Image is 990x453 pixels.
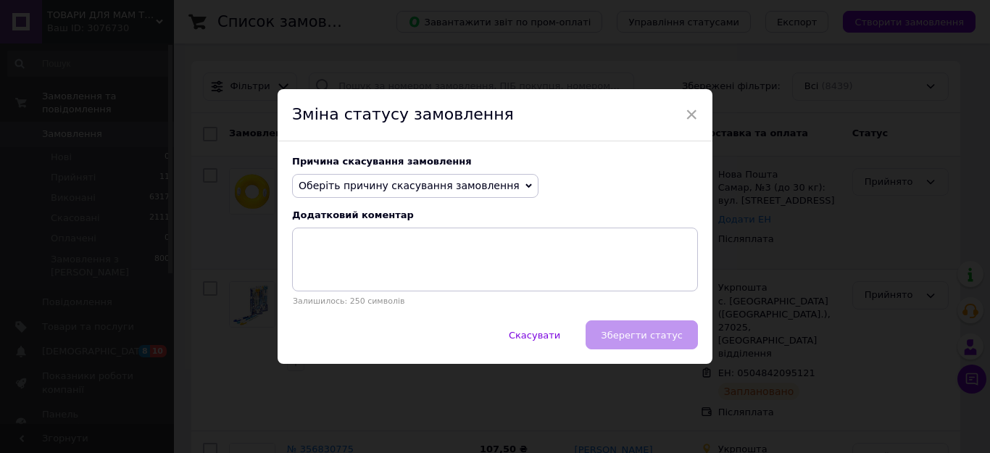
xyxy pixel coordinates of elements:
span: × [685,102,698,127]
div: Причина скасування замовлення [292,156,698,167]
span: Скасувати [509,330,560,341]
p: Залишилось: 250 символів [292,296,698,306]
div: Зміна статусу замовлення [278,89,712,141]
button: Скасувати [494,320,575,349]
div: Додатковий коментар [292,209,698,220]
span: Оберіть причину скасування замовлення [299,180,520,191]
